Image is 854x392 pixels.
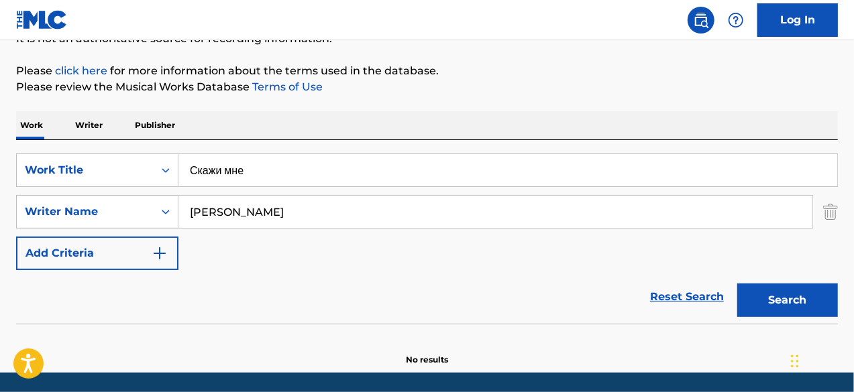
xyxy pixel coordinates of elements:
img: 9d2ae6d4665cec9f34b9.svg [152,245,168,261]
a: Reset Search [643,282,731,312]
p: No results [406,338,448,366]
div: Work Title [25,162,146,178]
p: Writer [71,111,107,139]
img: help [728,12,744,28]
button: Add Criteria [16,237,178,270]
a: Terms of Use [250,80,323,93]
iframe: Chat Widget [787,328,854,392]
button: Search [737,283,838,317]
a: Log In [757,3,838,37]
div: Writer Name [25,204,146,220]
a: Public Search [688,7,714,34]
img: search [693,12,709,28]
img: MLC Logo [16,10,68,29]
p: Publisher [131,111,179,139]
a: click here [55,64,107,77]
img: Delete Criterion [823,195,838,228]
form: Search Form [16,153,838,324]
div: Help [723,7,749,34]
p: Please for more information about the terms used in the database. [16,63,838,79]
p: Work [16,111,47,139]
div: Drag [791,341,799,381]
p: Please review the Musical Works Database [16,79,838,95]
